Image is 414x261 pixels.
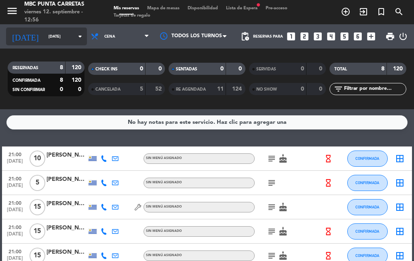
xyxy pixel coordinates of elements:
[6,5,18,17] i: menu
[267,251,277,261] i: subject
[319,86,324,92] strong: 0
[319,66,324,72] strong: 0
[355,156,379,161] span: CONFIRMADA
[222,6,262,11] span: Lista de Espera
[267,178,277,188] i: subject
[301,86,304,92] strong: 0
[313,31,323,42] i: looks_3
[256,2,261,7] span: fiber_manual_record
[324,178,333,187] i: hourglass_empty
[6,5,18,20] button: menu
[278,202,288,212] i: cake
[381,66,384,72] strong: 8
[128,118,287,127] div: No hay notas para este servicio. Haz clic para agregar una
[104,34,115,39] span: Cena
[398,32,408,41] i: power_settings_new
[140,86,143,92] strong: 5
[353,31,363,42] i: looks_6
[232,86,243,92] strong: 124
[301,66,304,72] strong: 0
[95,67,118,71] span: CHECK INS
[393,66,404,72] strong: 120
[347,223,388,240] button: CONFIRMADA
[326,31,336,42] i: looks_4
[5,222,25,231] span: 21:00
[339,31,350,42] i: looks_5
[110,6,143,11] span: Mis reservas
[355,205,379,209] span: CONFIRMADA
[60,87,63,92] strong: 0
[13,88,45,92] span: SIN CONFIRMAR
[13,66,38,70] span: RESERVADAS
[146,157,182,160] span: Sin menú asignado
[184,6,222,11] span: Disponibilidad
[13,79,40,83] span: CONFIRMADA
[355,229,379,233] span: CONFIRMADA
[256,67,276,71] span: SERVIDAS
[30,223,45,240] span: 15
[299,31,310,42] i: looks_two
[72,77,83,83] strong: 120
[324,154,333,163] i: hourglass_empty
[146,229,182,233] span: Sin menú asignado
[5,246,25,256] span: 21:00
[46,223,87,233] div: [PERSON_NAME]
[398,24,408,49] div: LOG OUT
[278,154,288,163] i: cake
[395,251,405,261] i: border_all
[256,87,277,91] span: NO SHOW
[72,65,83,70] strong: 120
[347,151,388,167] button: CONFIRMADA
[334,67,347,71] span: TOTAL
[395,227,405,236] i: border_all
[347,199,388,215] button: CONFIRMADA
[376,7,386,17] i: turned_in_not
[5,198,25,207] span: 21:00
[253,34,283,39] span: Reservas para
[158,66,163,72] strong: 0
[143,6,184,11] span: Mapa de mesas
[46,199,87,208] div: [PERSON_NAME]
[286,31,296,42] i: looks_one
[395,202,405,212] i: border_all
[343,85,406,93] input: Filtrar por nombre...
[334,84,343,94] i: filter_list
[24,8,97,24] div: viernes 12. septiembre - 12:56
[78,87,83,92] strong: 0
[60,77,63,83] strong: 8
[217,86,224,92] strong: 11
[395,154,405,163] i: border_all
[341,7,351,17] i: add_circle_outline
[366,31,376,42] i: add_box
[5,149,25,159] span: 21:00
[146,205,182,208] span: Sin menú asignado
[110,13,154,18] span: Tarjetas de regalo
[267,154,277,163] i: subject
[267,202,277,212] i: subject
[324,227,333,236] i: hourglass_empty
[24,0,97,8] div: MBC Punta Carretas
[355,253,379,258] span: CONFIRMADA
[30,151,45,167] span: 10
[324,251,333,260] i: hourglass_empty
[5,174,25,183] span: 21:00
[5,183,25,192] span: [DATE]
[359,7,368,17] i: exit_to_app
[176,67,197,71] span: SENTADAS
[30,175,45,191] span: 5
[60,65,63,70] strong: 8
[262,6,291,11] span: Pre-acceso
[355,180,379,185] span: CONFIRMADA
[267,227,277,236] i: subject
[46,248,87,257] div: [PERSON_NAME]
[46,151,87,160] div: [PERSON_NAME]
[146,254,182,257] span: Sin menú asignado
[6,28,44,45] i: [DATE]
[75,32,85,41] i: arrow_drop_down
[278,227,288,236] i: cake
[239,66,243,72] strong: 0
[240,32,250,41] span: pending_actions
[30,199,45,215] span: 15
[155,86,163,92] strong: 52
[5,231,25,241] span: [DATE]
